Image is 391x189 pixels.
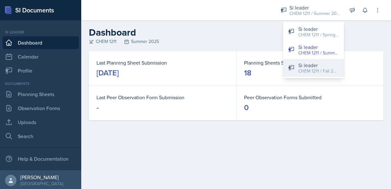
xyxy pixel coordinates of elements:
div: CHEM 1211 / Summer 2025 [298,50,339,56]
button: Si leader CHEM 1211 / Summer 2025 [283,41,344,59]
dt: Planning Sheets Submitted [244,59,376,66]
button: Si leader CHEM 1211 / Spring 2025 [283,23,344,41]
h2: Dashboard [89,27,383,38]
dt: Peer Observation Forms Submitted [244,94,376,101]
a: Search [3,130,79,143]
dt: Last Planning Sheet Submission [96,59,229,66]
div: Si leader [289,4,340,11]
div: Si leader [3,29,79,35]
button: Si leader CHEM 1211 / Fall 2025 [283,59,344,77]
div: Documents [3,81,79,87]
div: [PERSON_NAME] [20,174,63,180]
a: Profile [3,64,79,77]
div: Si leader [298,43,339,51]
div: CHEM 1211 / Summer 2025 [289,10,340,17]
div: Si leader [298,25,339,33]
a: Uploads [3,116,79,129]
div: [GEOGRAPHIC_DATA] [20,180,63,187]
div: - [96,102,99,113]
div: 0 [244,102,249,113]
div: 18 [244,68,251,78]
div: Si leader [298,61,339,69]
a: Observation Forms [3,102,79,115]
div: CHEM 1211 / Spring 2025 [298,31,339,38]
a: Dashboard [3,36,79,49]
div: CHEM 1211 / Fall 2025 [298,68,339,74]
div: Help & Documentation [3,152,79,165]
div: [DATE] [96,68,119,78]
div: CHEM 1211 Summer 2025 [89,38,383,45]
a: Planning Sheets [3,88,79,101]
dt: Last Peer Observation Form Submission [96,94,229,101]
a: Calendar [3,50,79,63]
